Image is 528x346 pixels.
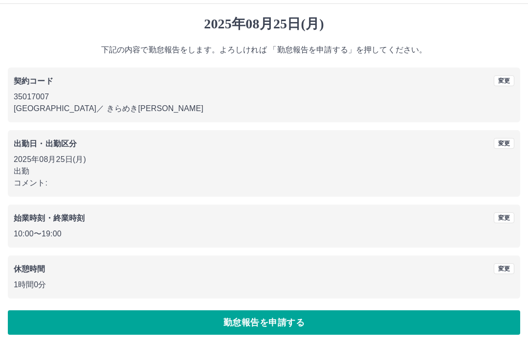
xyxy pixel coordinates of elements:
[14,77,53,85] b: 契約コード
[14,214,85,222] b: 始業時刻・終業時刻
[14,103,514,115] p: [GEOGRAPHIC_DATA] ／ きらめき[PERSON_NAME]
[494,263,514,274] button: 変更
[14,177,514,189] p: コメント:
[14,154,514,165] p: 2025年08月25日(月)
[14,165,514,177] p: 出勤
[14,265,45,273] b: 休憩時間
[14,91,514,103] p: 35017007
[14,228,514,240] p: 10:00 〜 19:00
[494,138,514,149] button: 変更
[8,310,520,335] button: 勤怠報告を申請する
[8,16,520,32] h1: 2025年08月25日(月)
[14,139,77,148] b: 出勤日・出勤区分
[494,75,514,86] button: 変更
[494,212,514,223] button: 変更
[14,279,514,291] p: 1時間0分
[8,44,520,56] p: 下記の内容で勤怠報告をします。よろしければ 「勤怠報告を申請する」を押してください。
